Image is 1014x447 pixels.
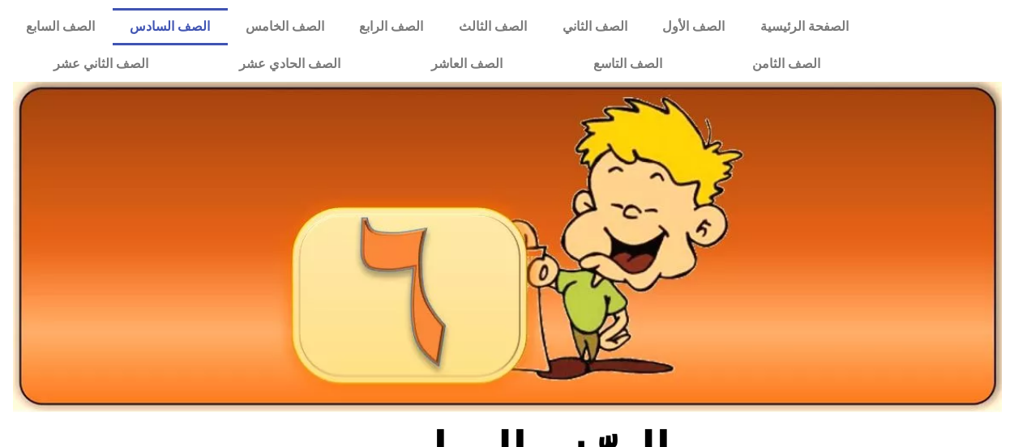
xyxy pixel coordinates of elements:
a: الصفحة الرئيسية [742,8,866,45]
a: الصف الحادي عشر [194,45,386,83]
a: الصف الأول [644,8,742,45]
a: الصف التاسع [548,45,708,83]
a: الصف الخامس [228,8,342,45]
a: الصف الثامن [708,45,866,83]
a: الصف الرابع [342,8,442,45]
a: الصف السادس [113,8,229,45]
a: الصف العاشر [386,45,548,83]
a: الصف الثاني [545,8,645,45]
a: الصف الثاني عشر [8,45,194,83]
a: الصف الثالث [441,8,545,45]
a: الصف السابع [8,8,113,45]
